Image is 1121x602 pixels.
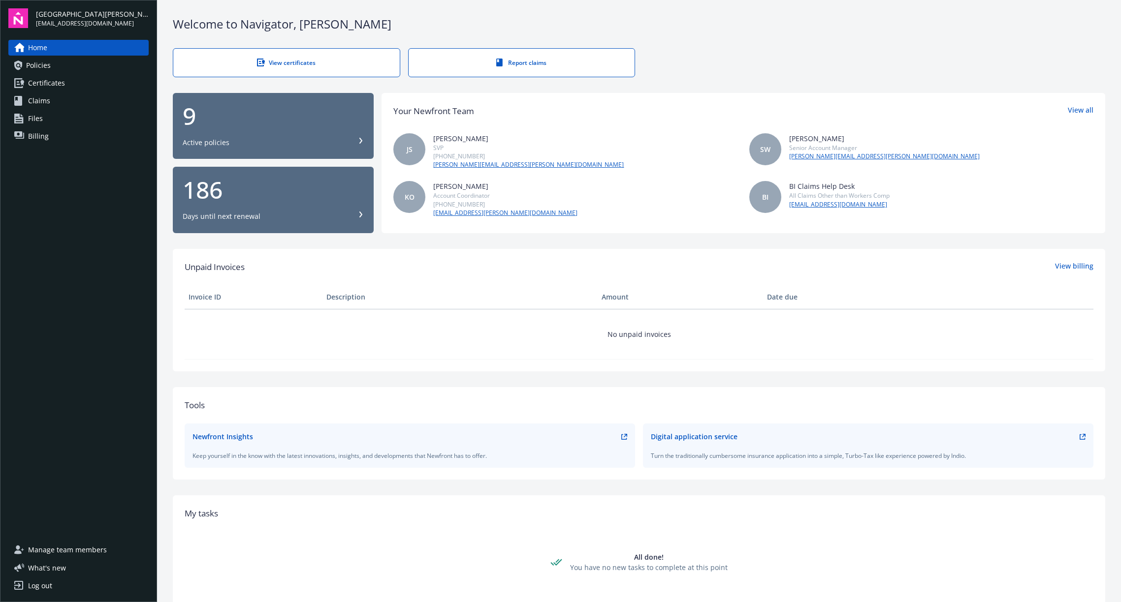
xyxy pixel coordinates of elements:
[762,192,769,202] span: BI
[789,144,980,152] div: Senior Account Manager
[789,181,890,191] div: BI Claims Help Desk
[185,309,1093,359] td: No unpaid invoices
[185,285,322,309] th: Invoice ID
[322,285,598,309] th: Description
[598,285,763,309] th: Amount
[433,181,577,191] div: [PERSON_NAME]
[8,542,149,558] a: Manage team members
[433,160,624,169] a: [PERSON_NAME][EMAIL_ADDRESS][PERSON_NAME][DOMAIN_NAME]
[173,93,374,159] button: 9Active policies
[183,138,229,148] div: Active policies
[651,431,737,442] div: Digital application service
[789,200,890,209] a: [EMAIL_ADDRESS][DOMAIN_NAME]
[407,144,413,154] span: JS
[789,191,890,200] div: All Claims Other than Workers Comp
[28,578,52,594] div: Log out
[183,104,364,128] div: 9
[28,111,43,126] span: Files
[183,211,260,221] div: Days until next renewal
[651,451,1086,460] div: Turn the traditionally cumbersome insurance application into a simple, Turbo-Tax like experience ...
[433,200,577,209] div: [PHONE_NUMBER]
[192,451,627,460] div: Keep yourself in the know with the latest innovations, insights, and developments that Newfront h...
[8,8,28,28] img: navigator-logo.svg
[192,431,253,442] div: Newfront Insights
[763,285,901,309] th: Date due
[433,191,577,200] div: Account Coordinator
[408,48,636,77] a: Report claims
[405,192,415,202] span: KO
[433,144,624,152] div: SVP
[8,111,149,126] a: Files
[570,562,728,572] div: You have no new tasks to complete at this point
[173,167,374,233] button: 186Days until next renewal
[1055,261,1093,273] a: View billing
[185,399,1093,412] div: Tools
[36,19,149,28] span: [EMAIL_ADDRESS][DOMAIN_NAME]
[8,40,149,56] a: Home
[183,178,364,202] div: 186
[8,58,149,73] a: Policies
[433,133,624,144] div: [PERSON_NAME]
[433,209,577,217] a: [EMAIL_ADDRESS][PERSON_NAME][DOMAIN_NAME]
[789,152,980,161] a: [PERSON_NAME][EMAIL_ADDRESS][PERSON_NAME][DOMAIN_NAME]
[193,59,380,67] div: View certificates
[185,507,1093,520] div: My tasks
[173,48,400,77] a: View certificates
[393,105,474,118] div: Your Newfront Team
[570,552,728,562] div: All done!
[26,58,51,73] span: Policies
[8,128,149,144] a: Billing
[8,563,82,573] button: What's new
[1068,105,1093,118] a: View all
[433,152,624,160] div: [PHONE_NUMBER]
[28,563,66,573] span: What ' s new
[8,75,149,91] a: Certificates
[789,133,980,144] div: [PERSON_NAME]
[28,93,50,109] span: Claims
[185,261,245,273] span: Unpaid Invoices
[28,40,47,56] span: Home
[36,8,149,28] button: [GEOGRAPHIC_DATA][PERSON_NAME][EMAIL_ADDRESS][DOMAIN_NAME]
[28,75,65,91] span: Certificates
[28,542,107,558] span: Manage team members
[173,16,1105,32] div: Welcome to Navigator , [PERSON_NAME]
[8,93,149,109] a: Claims
[428,59,615,67] div: Report claims
[28,128,49,144] span: Billing
[760,144,770,154] span: SW
[36,9,149,19] span: [GEOGRAPHIC_DATA][PERSON_NAME]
